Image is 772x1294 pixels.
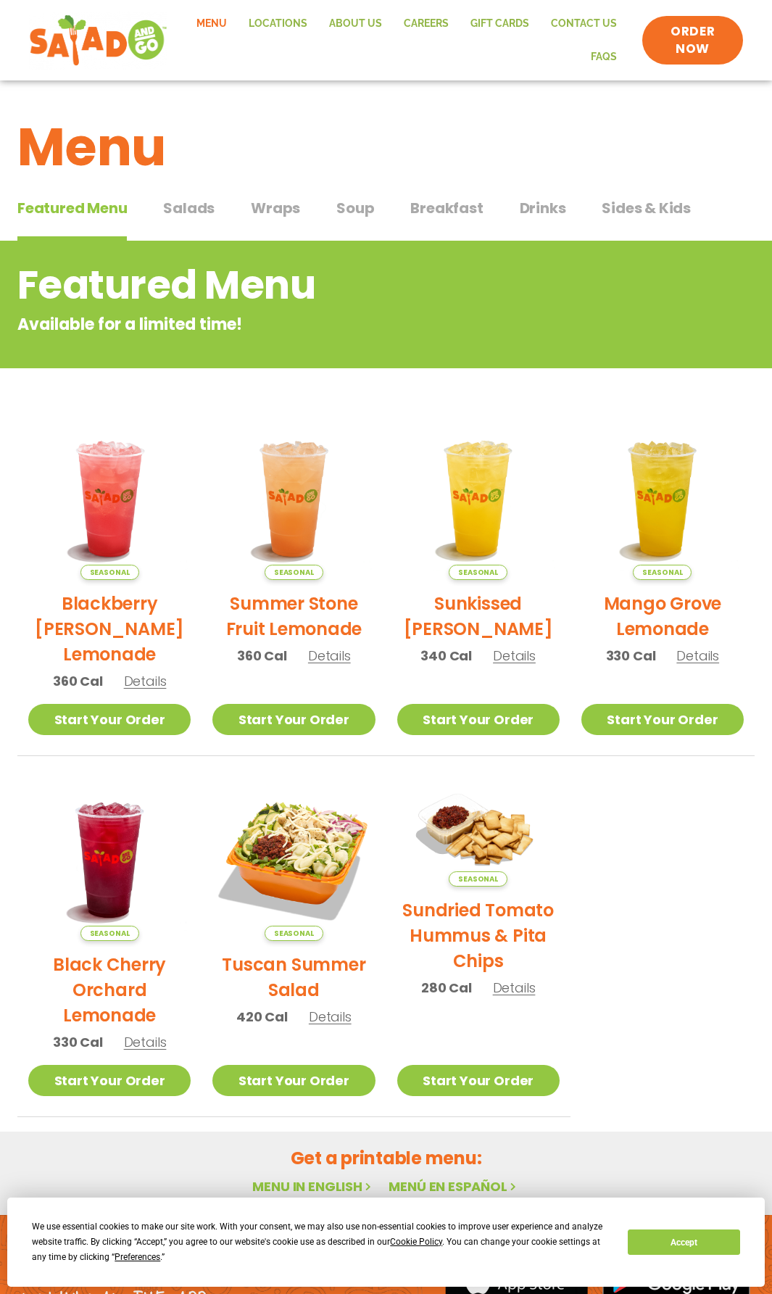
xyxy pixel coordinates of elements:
[493,647,536,665] span: Details
[628,1229,739,1255] button: Accept
[7,1198,765,1287] div: Cookie Consent Prompt
[460,7,540,41] a: GIFT CARDS
[17,108,755,186] h1: Menu
[28,418,191,580] img: Product photo for Blackberry Bramble Lemonade
[212,1065,375,1096] a: Start Your Order
[581,704,744,735] a: Start Your Order
[80,926,139,941] span: Seasonal
[17,256,638,315] h2: Featured Menu
[397,418,560,580] img: Product photo for Sunkissed Yuzu Lemonade
[29,12,167,70] img: new-SAG-logo-768×292
[238,7,318,41] a: Locations
[606,646,656,665] span: 330 Cal
[676,647,719,665] span: Details
[17,312,638,336] p: Available for a limited time!
[449,565,507,580] span: Seasonal
[212,418,375,580] img: Product photo for Summer Stone Fruit Lemonade
[420,646,472,665] span: 340 Cal
[397,1065,560,1096] a: Start Your Order
[212,778,375,940] img: Product photo for Tuscan Summer Salad
[493,979,536,997] span: Details
[212,952,375,1003] h2: Tuscan Summer Salad
[421,978,472,998] span: 280 Cal
[308,647,351,665] span: Details
[53,1032,103,1052] span: 330 Cal
[390,1237,442,1247] span: Cookie Policy
[28,952,191,1028] h2: Black Cherry Orchard Lemonade
[520,197,566,219] span: Drinks
[580,41,628,74] a: FAQs
[389,1177,519,1195] a: Menú en español
[124,672,167,690] span: Details
[32,1219,610,1265] div: We use essential cookies to make our site work. With your consent, we may also use non-essential ...
[236,1007,288,1027] span: 420 Cal
[17,192,755,241] div: Tabbed content
[163,197,215,219] span: Salads
[124,1033,167,1051] span: Details
[265,926,323,941] span: Seasonal
[633,565,692,580] span: Seasonal
[237,646,287,665] span: 360 Cal
[182,7,628,73] nav: Menu
[581,591,744,642] h2: Mango Grove Lemonade
[186,7,238,41] a: Menu
[80,565,139,580] span: Seasonal
[393,7,460,41] a: Careers
[581,418,744,580] img: Product photo for Mango Grove Lemonade
[397,591,560,642] h2: Sunkissed [PERSON_NAME]
[336,197,374,219] span: Soup
[642,16,743,65] a: ORDER NOW
[212,704,375,735] a: Start Your Order
[657,23,729,58] span: ORDER NOW
[602,197,691,219] span: Sides & Kids
[251,197,300,219] span: Wraps
[212,591,375,642] h2: Summer Stone Fruit Lemonade
[252,1177,374,1195] a: Menu in English
[28,1065,191,1096] a: Start Your Order
[17,1145,755,1171] h2: Get a printable menu:
[540,7,628,41] a: Contact Us
[28,778,191,940] img: Product photo for Black Cherry Orchard Lemonade
[309,1008,352,1026] span: Details
[265,565,323,580] span: Seasonal
[397,897,560,974] h2: Sundried Tomato Hummus & Pita Chips
[53,671,103,691] span: 360 Cal
[397,704,560,735] a: Start Your Order
[410,197,483,219] span: Breakfast
[115,1252,160,1262] span: Preferences
[17,197,127,219] span: Featured Menu
[318,7,393,41] a: About Us
[397,778,560,887] img: Product photo for Sundried Tomato Hummus & Pita Chips
[28,591,191,667] h2: Blackberry [PERSON_NAME] Lemonade
[449,871,507,887] span: Seasonal
[28,704,191,735] a: Start Your Order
